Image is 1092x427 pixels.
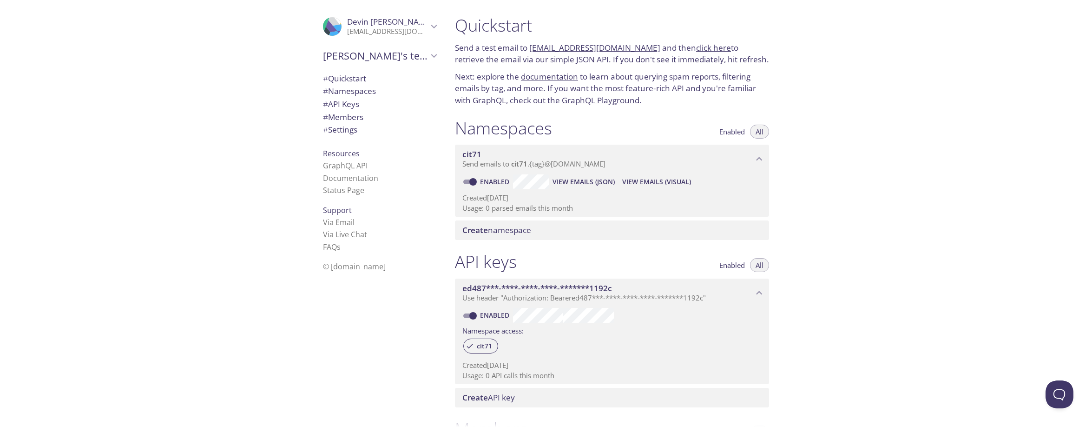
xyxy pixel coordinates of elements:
[323,73,366,84] span: Quickstart
[323,205,352,215] span: Support
[549,174,618,189] button: View Emails (JSON)
[316,44,444,68] div: Devin's team
[316,98,444,111] div: API Keys
[463,339,498,354] div: cit71
[562,95,639,106] a: GraphQL Playground
[323,160,368,171] a: GraphQL API
[316,11,444,42] div: Devin Mason
[455,71,769,107] p: Next: explore the to learn about querying spam reports, filtering emails by tag, and more. If you...
[323,99,359,109] span: API Keys
[323,185,364,195] a: Status Page
[618,174,695,189] button: View Emails (Visual)
[462,323,524,337] label: Namespace access:
[462,203,762,213] p: Usage: 0 parsed emails this month
[323,112,328,122] span: #
[462,371,762,380] p: Usage: 0 API calls this month
[316,72,444,85] div: Quickstart
[323,112,363,122] span: Members
[455,388,769,407] div: Create API Key
[323,173,378,183] a: Documentation
[323,242,341,252] a: FAQ
[462,360,762,370] p: Created [DATE]
[622,176,691,187] span: View Emails (Visual)
[455,118,552,139] h1: Namespaces
[316,85,444,98] div: Namespaces
[455,15,769,36] h1: Quickstart
[323,229,367,240] a: Via Live Chat
[553,176,615,187] span: View Emails (JSON)
[455,42,769,66] p: Send a test email to and then to retrieve the email via our simple JSON API. If you don't see it ...
[455,145,769,173] div: cit71 namespace
[455,251,517,272] h1: API keys
[323,86,328,96] span: #
[455,220,769,240] div: Create namespace
[521,71,578,82] a: documentation
[511,159,527,168] span: cit71
[323,217,355,227] a: Via Email
[337,242,341,252] span: s
[479,177,513,186] a: Enabled
[323,261,386,272] span: © [DOMAIN_NAME]
[714,125,750,139] button: Enabled
[323,99,328,109] span: #
[316,123,444,136] div: Team Settings
[323,73,328,84] span: #
[347,16,433,27] span: Devin [PERSON_NAME]
[1046,380,1073,408] iframe: Help Scout Beacon - Open
[323,86,376,96] span: Namespaces
[471,342,498,350] span: cit71
[462,225,488,235] span: Create
[479,311,513,320] a: Enabled
[750,125,769,139] button: All
[323,49,428,62] span: [PERSON_NAME]'s team
[462,149,481,160] span: cit71
[323,124,328,135] span: #
[462,392,488,403] span: Create
[462,193,762,203] p: Created [DATE]
[323,148,360,159] span: Resources
[750,258,769,272] button: All
[462,159,605,168] span: Send emails to . {tag} @[DOMAIN_NAME]
[347,27,428,36] p: [EMAIL_ADDRESS][DOMAIN_NAME]
[316,111,444,124] div: Members
[462,225,531,235] span: namespace
[529,42,660,53] a: [EMAIL_ADDRESS][DOMAIN_NAME]
[462,392,515,403] span: API key
[696,42,731,53] a: click here
[714,258,750,272] button: Enabled
[323,124,357,135] span: Settings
